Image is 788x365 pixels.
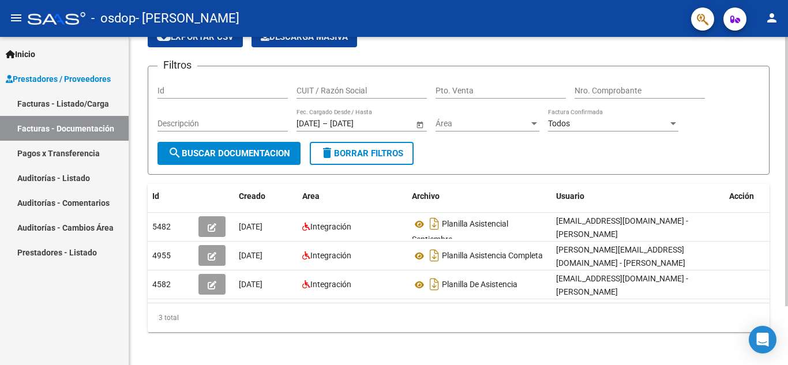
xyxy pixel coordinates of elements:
span: – [322,119,328,129]
span: Planilla Asistencia Completa [442,251,543,261]
span: Planilla De Asistencia [442,280,517,289]
span: [DATE] [239,280,262,289]
span: 4582 [152,280,171,289]
datatable-header-cell: Id [148,184,194,209]
button: Descarga Masiva [252,27,357,47]
mat-icon: delete [320,146,334,160]
span: 4955 [152,251,171,260]
span: 5482 [152,222,171,231]
span: Exportar CSV [157,32,234,42]
input: Fecha inicio [297,119,320,129]
span: [DATE] [239,251,262,260]
i: Descargar documento [427,275,442,293]
i: Descargar documento [427,215,442,233]
span: Archivo [412,191,440,201]
span: Creado [239,191,265,201]
button: Borrar Filtros [310,142,414,165]
span: Planilla Asistencial Septiembre [412,220,508,244]
button: Open calendar [414,118,426,130]
datatable-header-cell: Area [298,184,407,209]
span: [EMAIL_ADDRESS][DOMAIN_NAME] - [PERSON_NAME] [556,216,688,239]
span: Acción [729,191,754,201]
span: - osdop [91,6,136,31]
button: Exportar CSV [148,27,243,47]
span: Borrar Filtros [320,148,403,159]
span: [DATE] [239,222,262,231]
span: Usuario [556,191,584,201]
span: Integración [310,222,351,231]
input: Fecha fin [330,119,387,129]
button: Buscar Documentacion [157,142,301,165]
span: Todos [548,119,570,128]
h3: Filtros [157,57,197,73]
datatable-header-cell: Usuario [551,184,725,209]
datatable-header-cell: Creado [234,184,298,209]
mat-icon: menu [9,11,23,25]
span: Prestadores / Proveedores [6,73,111,85]
app-download-masive: Descarga masiva de comprobantes (adjuntos) [252,27,357,47]
span: Integración [310,280,351,289]
span: [PERSON_NAME][EMAIL_ADDRESS][DOMAIN_NAME] - [PERSON_NAME] [556,245,685,268]
span: Área [436,119,529,129]
div: Open Intercom Messenger [749,326,776,353]
span: Id [152,191,159,201]
datatable-header-cell: Archivo [407,184,551,209]
span: Area [302,191,320,201]
i: Descargar documento [427,246,442,265]
span: - [PERSON_NAME] [136,6,239,31]
mat-icon: person [765,11,779,25]
span: Buscar Documentacion [168,148,290,159]
span: [EMAIL_ADDRESS][DOMAIN_NAME] - [PERSON_NAME] [556,274,688,296]
mat-icon: search [168,146,182,160]
datatable-header-cell: Acción [725,184,782,209]
span: Inicio [6,48,35,61]
span: Integración [310,251,351,260]
span: Descarga Masiva [261,32,348,42]
div: 3 total [148,303,770,332]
